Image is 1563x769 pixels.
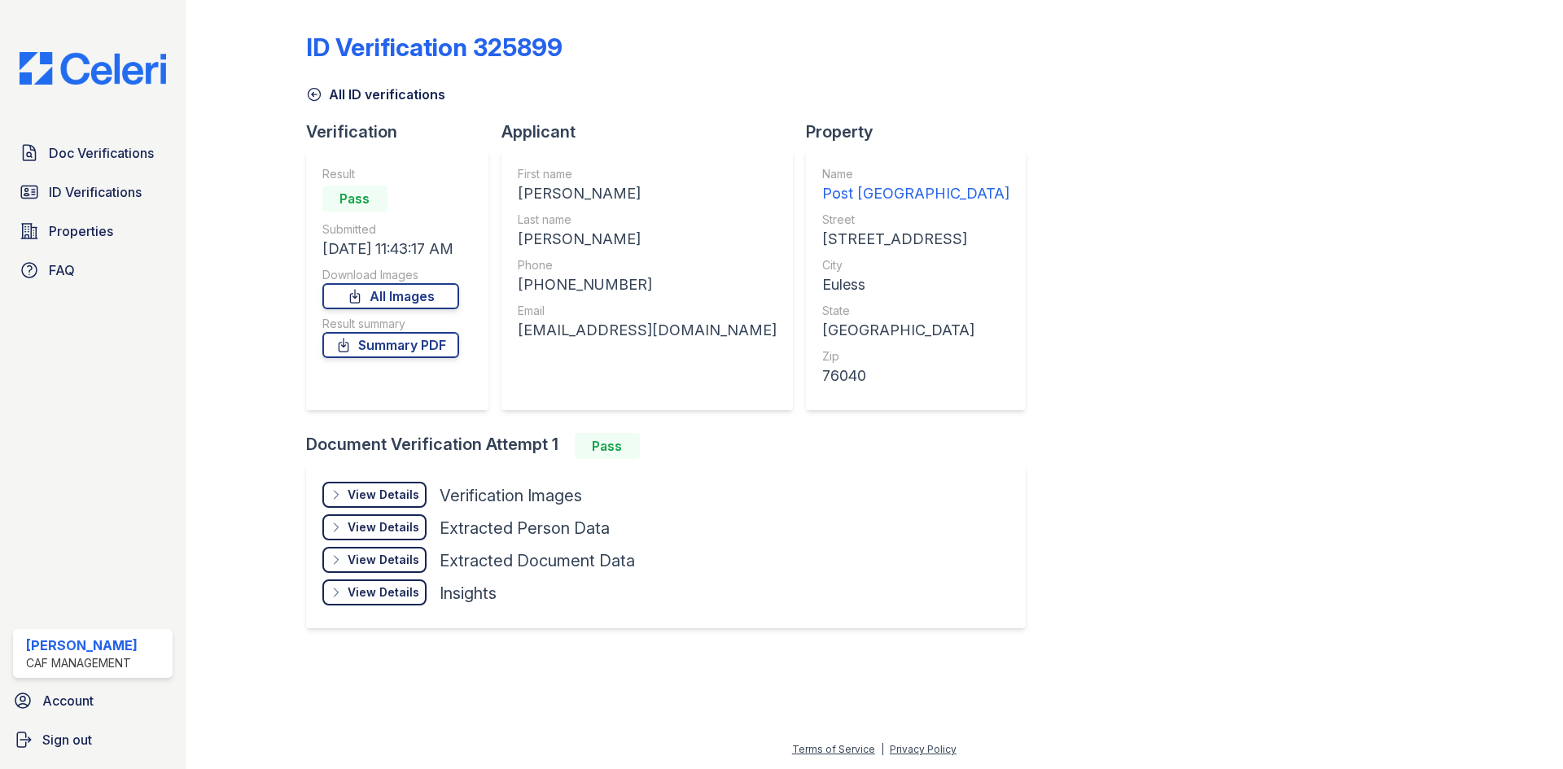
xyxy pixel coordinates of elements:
div: [EMAIL_ADDRESS][DOMAIN_NAME] [518,319,777,342]
div: Verification [306,120,501,143]
div: Name [822,166,1009,182]
a: Privacy Policy [890,743,957,755]
div: Applicant [501,120,806,143]
div: CAF Management [26,655,138,671]
div: Download Images [322,267,459,283]
a: Doc Verifications [13,137,173,169]
div: Phone [518,257,777,273]
div: Result [322,166,459,182]
div: Property [806,120,1039,143]
img: CE_Logo_Blue-a8612792a0a2168367f1c8372b55b34899dd931a85d93a1a3d3e32e68fde9ad4.png [7,52,179,85]
div: View Details [348,487,419,503]
div: Pass [575,433,640,459]
div: Document Verification Attempt 1 [306,433,1039,459]
div: [PERSON_NAME] [26,636,138,655]
a: FAQ [13,254,173,286]
div: Post [GEOGRAPHIC_DATA] [822,182,1009,205]
div: Pass [322,186,387,212]
div: View Details [348,552,419,568]
div: [PERSON_NAME] [518,182,777,205]
span: Sign out [42,730,92,749]
div: Zip [822,348,1009,365]
div: View Details [348,519,419,535]
a: Terms of Service [792,743,875,755]
a: Name Post [GEOGRAPHIC_DATA] [822,166,1009,205]
div: Extracted Document Data [440,549,635,572]
div: State [822,303,1009,319]
div: ID Verification 325899 [306,33,563,62]
div: [DATE] 11:43:17 AM [322,238,459,260]
div: City [822,257,1009,273]
div: [PERSON_NAME] [518,228,777,251]
div: Euless [822,273,1009,296]
a: Properties [13,215,173,247]
a: All ID verifications [306,85,445,104]
div: Verification Images [440,484,582,507]
div: Email [518,303,777,319]
div: | [881,743,884,755]
div: [STREET_ADDRESS] [822,228,1009,251]
a: Summary PDF [322,332,459,358]
div: First name [518,166,777,182]
span: Doc Verifications [49,143,154,163]
span: FAQ [49,260,75,280]
div: Submitted [322,221,459,238]
div: 76040 [822,365,1009,387]
span: Account [42,691,94,710]
div: Insights [440,582,497,605]
div: Last name [518,212,777,228]
a: Sign out [7,723,179,756]
div: View Details [348,584,419,601]
div: Extracted Person Data [440,517,610,540]
a: All Images [322,283,459,309]
div: Street [822,212,1009,228]
span: Properties [49,221,113,241]
span: ID Verifications [49,182,142,202]
div: Result summary [322,316,459,332]
a: Account [7,684,179,717]
div: [PHONE_NUMBER] [518,273,777,296]
a: ID Verifications [13,176,173,208]
div: [GEOGRAPHIC_DATA] [822,319,1009,342]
